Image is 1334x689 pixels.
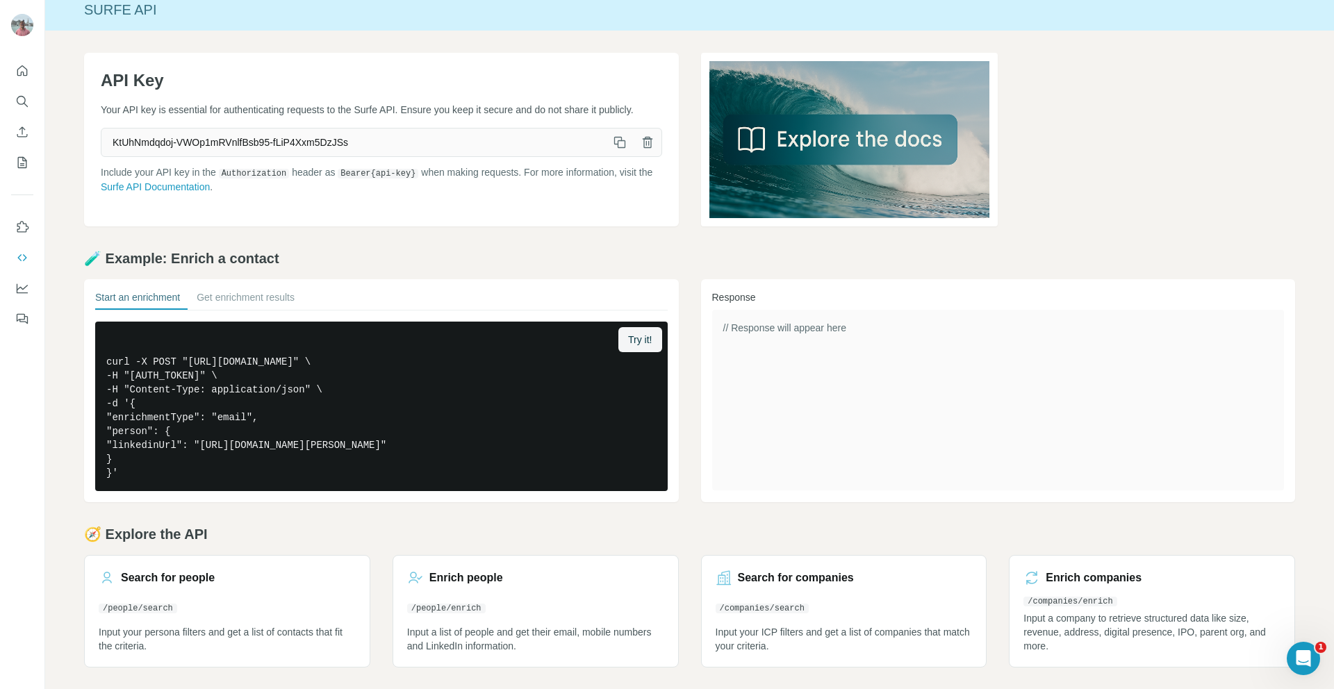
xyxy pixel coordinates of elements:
[407,625,664,653] p: Input a list of people and get their email, mobile numbers and LinkedIn information.
[11,89,33,114] button: Search
[95,290,180,310] button: Start an enrichment
[1315,642,1326,653] span: 1
[101,69,662,92] h1: API Key
[11,276,33,301] button: Dashboard
[11,150,33,175] button: My lists
[84,249,1295,268] h2: 🧪 Example: Enrich a contact
[618,327,661,352] button: Try it!
[95,322,668,491] pre: curl -X POST "[URL][DOMAIN_NAME]" \ -H "[AUTH_TOKEN]" \ -H "Content-Type: application/json" \ -d ...
[1046,570,1142,586] h3: Enrich companies
[197,290,295,310] button: Get enrichment results
[738,570,854,586] h3: Search for companies
[1023,597,1117,606] code: /companies/enrich
[701,555,987,667] a: Search for companies/companies/searchInput your ICP filters and get a list of companies that matc...
[338,169,418,179] code: Bearer {api-key}
[99,604,177,613] code: /people/search
[429,570,503,586] h3: Enrich people
[1009,555,1295,667] a: Enrich companies/companies/enrichInput a company to retrieve structured data like size, revenue, ...
[219,169,290,179] code: Authorization
[99,625,356,653] p: Input your persona filters and get a list of contacts that fit the criteria.
[121,570,215,586] h3: Search for people
[11,306,33,331] button: Feedback
[628,333,652,347] span: Try it!
[407,604,486,613] code: /people/enrich
[1023,611,1281,653] p: Input a company to retrieve structured data like size, revenue, address, digital presence, IPO, p...
[11,215,33,240] button: Use Surfe on LinkedIn
[11,14,33,36] img: Avatar
[11,58,33,83] button: Quick start
[723,322,846,333] span: // Response will appear here
[11,119,33,144] button: Enrich CSV
[716,625,973,653] p: Input your ICP filters and get a list of companies that match your criteria.
[101,181,210,192] a: Surfe API Documentation
[101,130,606,155] span: KtUhNmdqdoj-VWOp1mRVnlfBsb95-fLiP4Xxm5DzJSs
[1287,642,1320,675] iframe: Intercom live chat
[101,165,662,194] p: Include your API key in the header as when making requests. For more information, visit the .
[712,290,1285,304] h3: Response
[101,103,662,117] p: Your API key is essential for authenticating requests to the Surfe API. Ensure you keep it secure...
[84,524,1295,544] h2: 🧭 Explore the API
[11,245,33,270] button: Use Surfe API
[716,604,809,613] code: /companies/search
[393,555,679,667] a: Enrich people/people/enrichInput a list of people and get their email, mobile numbers and LinkedI...
[84,555,370,667] a: Search for people/people/searchInput your persona filters and get a list of contacts that fit the...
